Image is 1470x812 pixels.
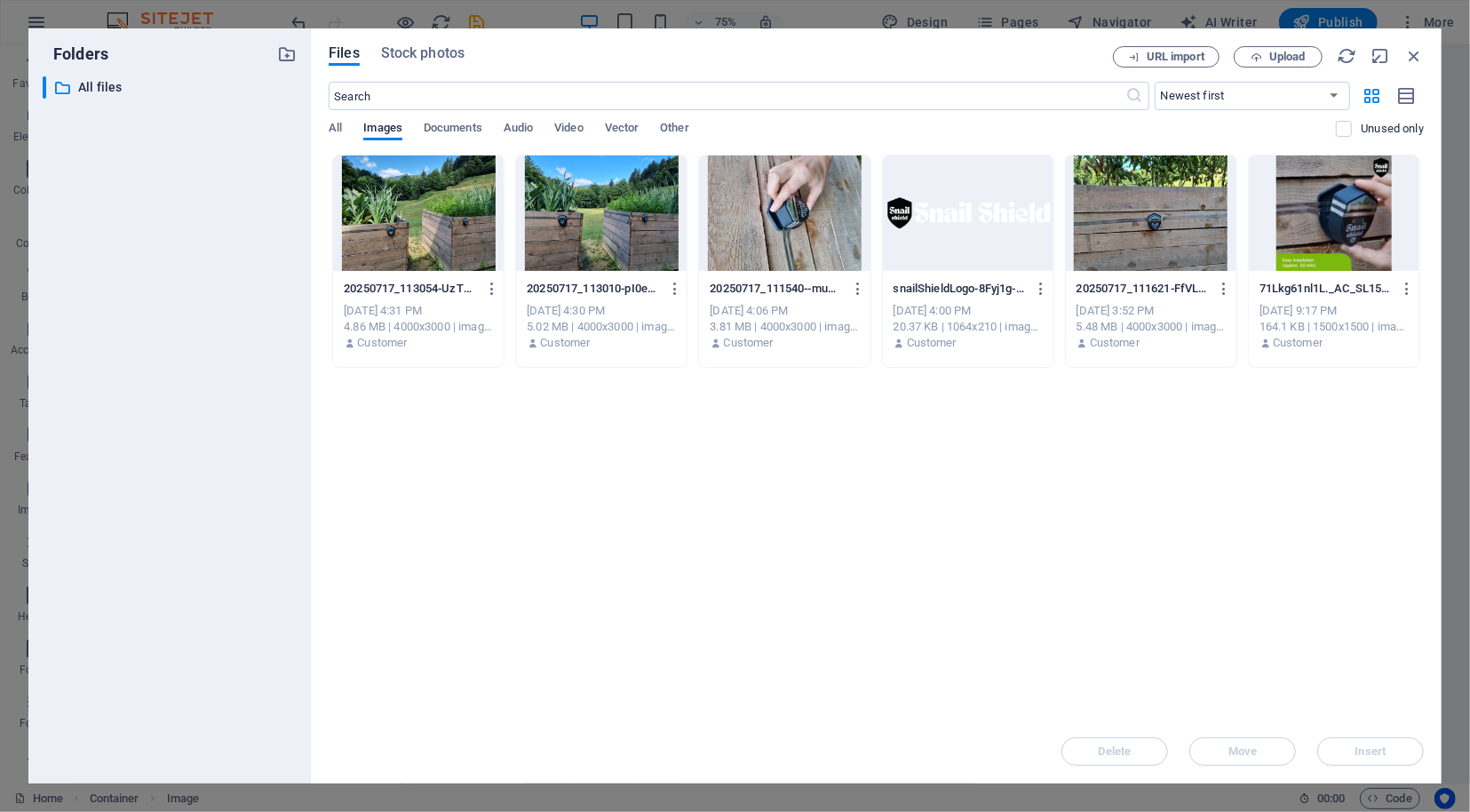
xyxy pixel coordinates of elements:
p: 71Lkg61nl1L._AC_SL1500_-znKayQmXVVdgInOUiL-NQw.jpg [1259,281,1393,297]
p: Customer [540,335,590,351]
span: Video [554,117,583,142]
div: 20.37 KB | 1064x210 | image/png [894,319,1043,335]
span: Images [363,117,402,142]
i: Create new folder [277,44,297,64]
p: Customer [1090,335,1140,351]
p: Customer [1273,335,1323,351]
span: Upload [1269,52,1306,62]
div: 3.81 MB | 4000x3000 | image/jpeg [710,319,859,335]
div: [DATE] 4:31 PM [344,303,493,319]
button: URL import [1113,46,1220,68]
input: Search [329,82,1125,110]
p: Customer [357,335,407,351]
i: Reload [1337,46,1356,66]
button: Upload [1234,46,1323,68]
div: [DATE] 4:06 PM [710,303,859,319]
p: Customer [724,335,774,351]
p: Folders [43,43,108,66]
p: All files [78,77,264,98]
span: Files [329,43,360,64]
div: [DATE] 4:00 PM [894,303,1043,319]
div: ​ [43,76,46,99]
i: Minimize [1371,46,1390,66]
span: Stock photos [381,43,465,64]
i: Close [1404,46,1424,66]
span: URL import [1147,52,1204,62]
p: Customer [907,335,957,351]
p: 20250717_111540--muGCb0X4oJUcasnm7PFjQ.jpg [710,281,843,297]
div: [DATE] 3:52 PM [1077,303,1226,319]
p: 20250717_111621-FfVLCKlLtsPq13tEBjm1qw.jpg [1077,281,1210,297]
span: Vector [605,117,640,142]
p: Displays only files that are not in use on the website. Files added during this session can still... [1361,121,1424,137]
span: All [329,117,342,142]
p: 20250717_113054-UzTWbTwSOrpIM-m47xZfCg.jpg [344,281,477,297]
span: Audio [504,117,533,142]
div: [DATE] 4:30 PM [527,303,676,319]
p: snailShieldLogo-8Fyj1g-nm5HMPWF_LYlIOA.png [894,281,1027,297]
p: 20250717_113010-pI0e792pbKPmfz3p7r1_yg.jpg [527,281,660,297]
span: Other [660,117,688,142]
div: 5.48 MB | 4000x3000 | image/jpeg [1077,319,1226,335]
span: Documents [424,117,482,142]
div: 164.1 KB | 1500x1500 | image/jpeg [1259,319,1409,335]
div: 4.86 MB | 4000x3000 | image/jpeg [344,319,493,335]
div: [DATE] 9:17 PM [1259,303,1409,319]
div: 5.02 MB | 4000x3000 | image/jpeg [527,319,676,335]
